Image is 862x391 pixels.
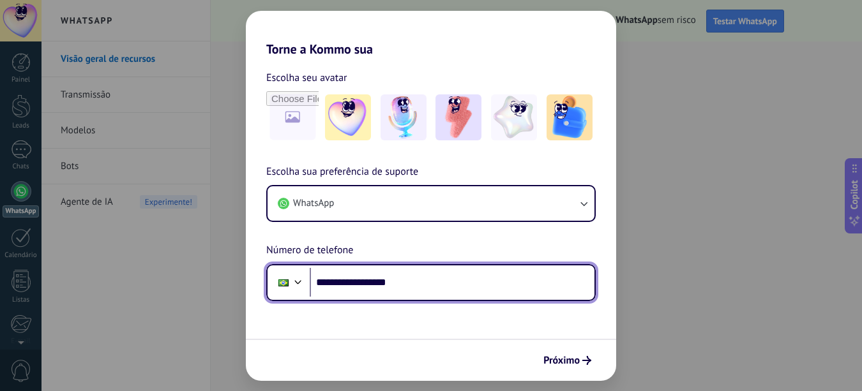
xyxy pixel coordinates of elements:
[246,11,616,57] h2: Torne a Kommo sua
[435,94,481,140] img: -3.jpeg
[491,94,537,140] img: -4.jpeg
[266,70,347,86] span: Escolha seu avatar
[266,242,353,259] span: Número de telefone
[547,94,593,140] img: -5.jpeg
[325,94,371,140] img: -1.jpeg
[293,197,334,210] span: WhatsApp
[271,269,296,296] div: Brazil: + 55
[381,94,427,140] img: -2.jpeg
[268,186,594,221] button: WhatsApp
[543,356,580,365] span: Próximo
[266,164,418,181] span: Escolha sua preferência de suporte
[538,350,597,371] button: Próximo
